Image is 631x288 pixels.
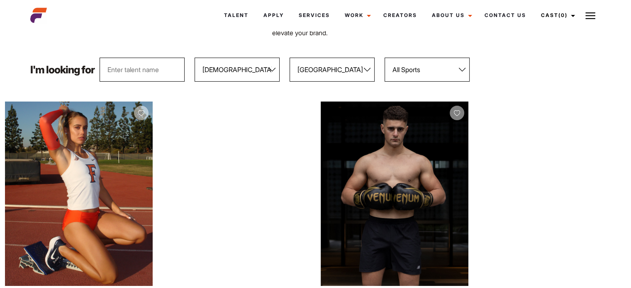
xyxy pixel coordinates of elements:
[376,4,424,27] a: Creators
[291,4,337,27] a: Services
[424,4,477,27] a: About Us
[477,4,534,27] a: Contact Us
[256,4,291,27] a: Apply
[558,12,568,18] span: (0)
[217,4,256,27] a: Talent
[30,7,47,24] img: cropped-aefm-brand-fav-22-square.png
[585,11,595,21] img: Burger icon
[337,4,376,27] a: Work
[534,4,580,27] a: Cast(0)
[30,65,95,75] p: I'm looking for
[100,58,185,82] input: Enter talent name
